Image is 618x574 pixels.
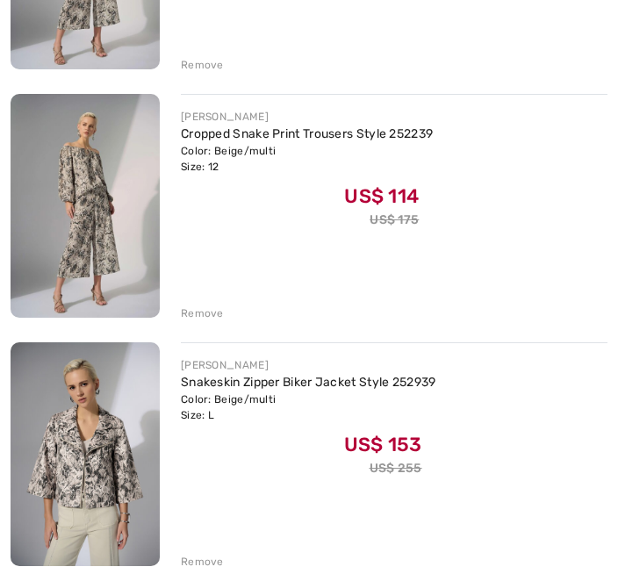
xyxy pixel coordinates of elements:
img: Cropped Snake Print Trousers Style 252239 [11,95,160,319]
div: Color: Beige/multi Size: L [181,392,436,424]
a: Cropped Snake Print Trousers Style 252239 [181,127,433,142]
div: Remove [181,306,224,322]
div: [PERSON_NAME] [181,110,433,126]
a: Snakeskin Zipper Biker Jacket Style 252939 [181,376,436,391]
s: US$ 175 [370,213,419,228]
span: US$ 114 [344,185,419,209]
div: [PERSON_NAME] [181,358,436,374]
div: Remove [181,58,224,74]
img: Snakeskin Zipper Biker Jacket Style 252939 [11,343,160,567]
div: Color: Beige/multi Size: 12 [181,144,433,176]
div: Remove [181,555,224,570]
span: US$ 153 [344,434,422,457]
s: US$ 255 [370,462,422,477]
